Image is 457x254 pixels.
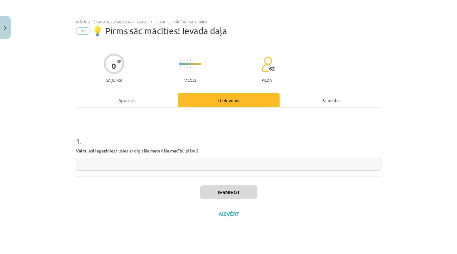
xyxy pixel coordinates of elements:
img: icon-long-line-d9ea69661e0d244f92f715978eff75569469978d946b2353a9bb055b3ed8787d.svg [181,58,181,70]
p: Vai tu esi iepazinies/-usies ar digitāla materiāla macību plānu? [76,147,381,154]
span: #1 [76,27,90,35]
button: Iesniegt [200,185,257,199]
p: pilda [262,78,272,82]
img: icon-short-line-57e1e144782c952c97e751825c79c345078a6d821885a25fce030b3d8c18986b.svg [200,67,200,68]
p: Saņemsi [104,78,124,82]
span: 62 [269,66,275,71]
p: Viegls [184,78,196,82]
div: Apraksts [76,93,178,107]
img: icon-close-lesson-0947bae3869378f0d4975bcd49f059093ad1ed9edebbc8119c70593378902aed.svg [4,26,7,30]
span: 💡 Pirms sāc mācīties! Ievada daļa [92,26,227,36]
img: icon-short-line-57e1e144782c952c97e751825c79c345078a6d821885a25fce030b3d8c18986b.svg [196,67,197,68]
img: icon-short-line-57e1e144782c952c97e751825c79c345078a6d821885a25fce030b3d8c18986b.svg [196,59,197,61]
h1: 1 . [76,126,381,146]
button: Aizvērt [217,211,241,217]
div: Palīdzība [280,93,381,107]
img: icon-short-line-57e1e144782c952c97e751825c79c345078a6d821885a25fce030b3d8c18986b.svg [190,67,191,68]
span: XP [117,59,121,63]
img: icon-short-line-57e1e144782c952c97e751825c79c345078a6d821885a25fce030b3d8c18986b.svg [193,67,194,68]
img: icon-short-line-57e1e144782c952c97e751825c79c345078a6d821885a25fce030b3d8c18986b.svg [193,59,194,61]
img: icon-short-line-57e1e144782c952c97e751825c79c345078a6d821885a25fce030b3d8c18986b.svg [190,59,191,61]
img: icon-short-line-57e1e144782c952c97e751825c79c345078a6d821885a25fce030b3d8c18986b.svg [200,59,200,61]
div: Mācību tēma: Angļu valodas 9. klases 1. ieskaites mācību materiāls [76,20,381,24]
img: students-c634bb4e5e11cddfef0936a35e636f08e4e9abd3cc4e673bd6f9a4125e45ecb1.svg [261,56,272,72]
div: Uzdevums [178,93,280,107]
div: 0 [112,62,116,71]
